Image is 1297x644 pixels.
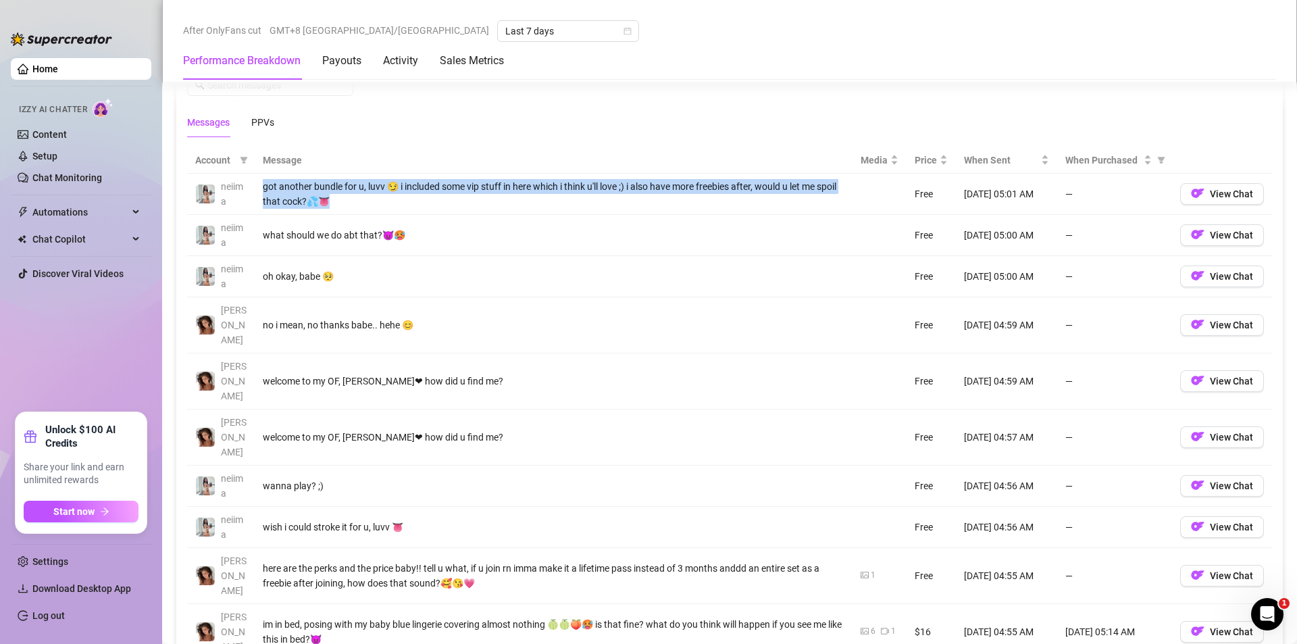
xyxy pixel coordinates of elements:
[871,569,875,582] div: 1
[24,430,37,443] span: gift
[196,267,215,286] img: neiima
[907,466,956,507] td: Free
[1191,187,1204,200] img: OF
[1210,522,1253,532] span: View Chat
[1180,524,1264,535] a: OFView Chat
[1191,520,1204,533] img: OF
[221,473,243,499] span: neiima
[196,226,215,245] img: neiima
[1057,548,1172,604] td: —
[183,53,301,69] div: Performance Breakdown
[270,20,489,41] span: GMT+8 [GEOGRAPHIC_DATA]/[GEOGRAPHIC_DATA]
[907,215,956,256] td: Free
[853,147,907,174] th: Media
[93,98,113,118] img: AI Chatter
[221,555,247,596] span: [PERSON_NAME]
[32,129,67,140] a: Content
[1279,598,1290,609] span: 1
[32,268,124,279] a: Discover Viral Videos
[1191,568,1204,582] img: OF
[263,561,844,591] div: here are the perks and the price baby!! tell u what, if u join rn imma make it a lifetime pass in...
[907,353,956,410] td: Free
[263,520,844,535] div: wish i could stroke it for u, luvv 👅
[1057,174,1172,215] td: —
[32,556,68,567] a: Settings
[624,27,632,35] span: calendar
[196,622,215,641] img: Chloe
[1057,410,1172,466] td: —
[1154,150,1168,170] span: filter
[956,215,1057,256] td: [DATE] 05:00 AM
[1180,322,1264,333] a: OFView Chat
[24,461,138,487] span: Share your link and earn unlimited rewards
[1180,629,1264,640] a: OFView Chat
[871,625,875,638] div: 6
[1210,570,1253,581] span: View Chat
[1057,466,1172,507] td: —
[1180,378,1264,389] a: OFView Chat
[1191,374,1204,387] img: OF
[1191,228,1204,241] img: OF
[1180,370,1264,392] button: OFView Chat
[907,507,956,548] td: Free
[221,417,247,457] span: [PERSON_NAME]
[1180,191,1264,202] a: OFView Chat
[196,518,215,537] img: neiima
[907,548,956,604] td: Free
[891,625,896,638] div: 1
[440,53,504,69] div: Sales Metrics
[221,264,243,289] span: neiima
[1057,256,1172,297] td: —
[1191,478,1204,492] img: OF
[1180,565,1264,587] button: OFView Chat
[956,256,1057,297] td: [DATE] 05:00 AM
[53,506,95,517] span: Start now
[255,147,853,174] th: Message
[1210,480,1253,491] span: View Chat
[1180,224,1264,246] button: OFView Chat
[1180,314,1264,336] button: OFView Chat
[956,410,1057,466] td: [DATE] 04:57 AM
[1180,483,1264,494] a: OFView Chat
[861,571,869,579] span: picture
[196,184,215,203] img: neiima
[196,372,215,391] img: Chloe
[1210,376,1253,387] span: View Chat
[956,297,1057,353] td: [DATE] 04:59 AM
[505,21,631,41] span: Last 7 days
[322,53,361,69] div: Payouts
[263,228,844,243] div: what should we do abt that?😈🥵
[1180,475,1264,497] button: OFView Chat
[221,361,247,401] span: [PERSON_NAME]
[907,410,956,466] td: Free
[1057,215,1172,256] td: —
[1180,426,1264,448] button: OFView Chat
[1180,183,1264,205] button: OFView Chat
[1210,230,1253,241] span: View Chat
[196,566,215,585] img: Chloe
[1191,318,1204,331] img: OF
[263,478,844,493] div: wanna play? ;)
[240,156,248,164] span: filter
[1210,320,1253,330] span: View Chat
[263,269,844,284] div: oh okay, babe 🥺
[18,207,28,218] span: thunderbolt
[196,428,215,447] img: Chloe
[1210,189,1253,199] span: View Chat
[32,172,102,183] a: Chat Monitoring
[207,78,345,93] input: Search messages
[1180,266,1264,287] button: OFView Chat
[881,627,889,635] span: video-camera
[1191,430,1204,443] img: OF
[861,153,888,168] span: Media
[195,80,205,90] span: search
[956,353,1057,410] td: [DATE] 04:59 AM
[907,174,956,215] td: Free
[19,103,87,116] span: Izzy AI Chatter
[1057,353,1172,410] td: —
[1057,297,1172,353] td: —
[1180,621,1264,643] button: OFView Chat
[1210,432,1253,443] span: View Chat
[221,181,243,207] span: neiima
[1057,507,1172,548] td: —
